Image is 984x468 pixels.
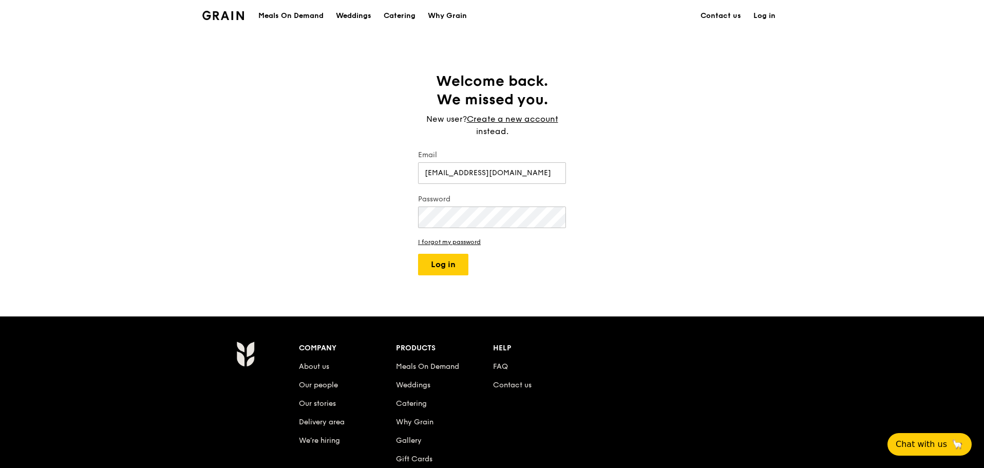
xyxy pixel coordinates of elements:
a: Catering [377,1,422,31]
h1: Welcome back. We missed you. [418,72,566,109]
img: Grain [236,341,254,367]
div: Company [299,341,396,355]
a: Contact us [493,381,532,389]
a: We’re hiring [299,436,340,445]
span: New user? [426,114,467,124]
div: Weddings [336,1,371,31]
a: I forgot my password [418,238,566,246]
a: Gallery [396,436,422,445]
label: Password [418,194,566,204]
a: Why Grain [422,1,473,31]
label: Email [418,150,566,160]
a: Why Grain [396,418,433,426]
a: FAQ [493,362,508,371]
div: Catering [384,1,415,31]
a: Our stories [299,399,336,408]
img: Grain [202,11,244,20]
a: Delivery area [299,418,345,426]
a: Log in [747,1,782,31]
div: Products [396,341,493,355]
span: Chat with us [896,438,947,451]
a: Gift Cards [396,455,432,463]
a: About us [299,362,329,371]
a: Weddings [396,381,430,389]
a: Our people [299,381,338,389]
span: 🦙 [951,438,963,451]
a: Meals On Demand [396,362,459,371]
span: instead. [476,126,508,136]
a: Contact us [694,1,747,31]
a: Weddings [330,1,377,31]
button: Chat with us🦙 [887,433,972,456]
button: Log in [418,254,468,275]
div: Meals On Demand [258,1,324,31]
a: Create a new account [467,113,558,125]
a: Catering [396,399,427,408]
div: Why Grain [428,1,467,31]
div: Help [493,341,590,355]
